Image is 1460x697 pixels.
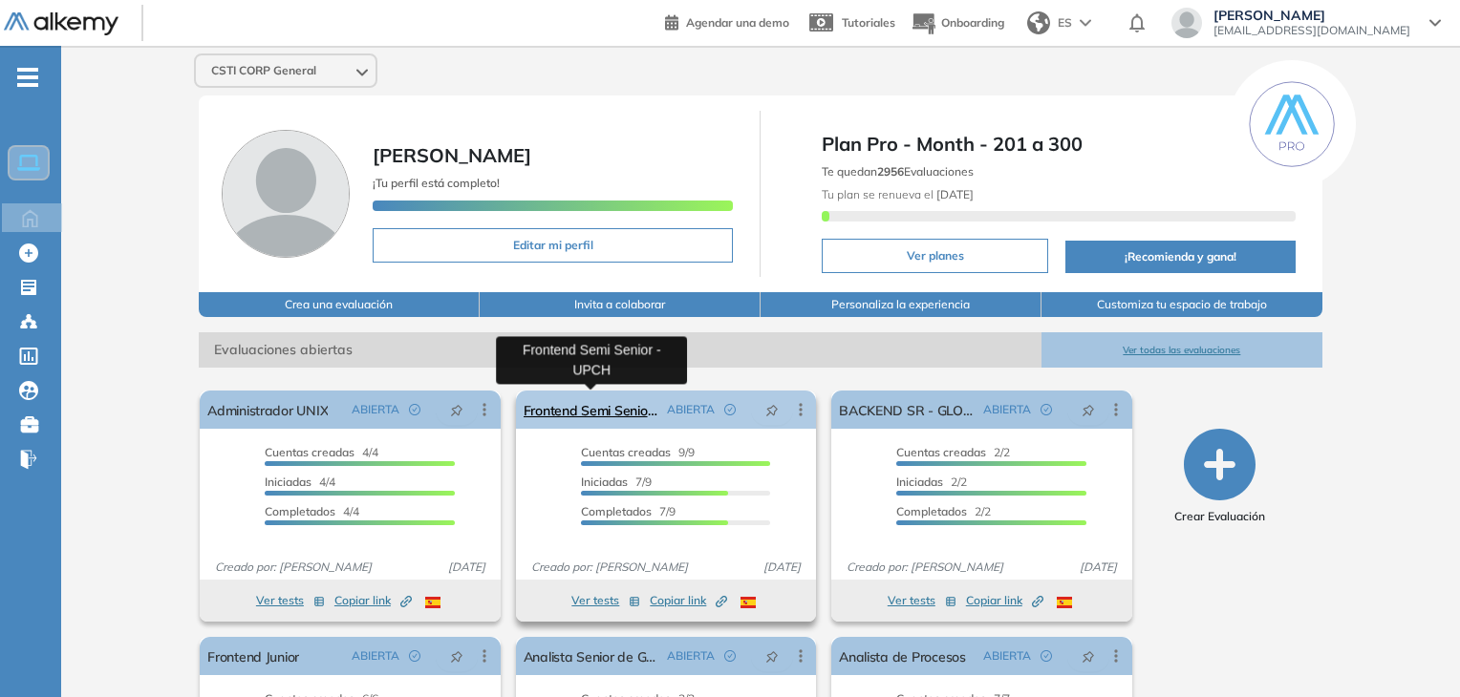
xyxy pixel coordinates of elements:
span: Iniciadas [265,475,311,489]
span: [DATE] [1072,559,1125,576]
span: Plan Pro - Month - 201 a 300 [822,130,1295,158]
i: - [17,75,38,79]
span: check-circle [409,650,420,662]
span: check-circle [724,650,736,662]
img: ESP [741,597,756,608]
button: pushpin [436,641,478,671]
span: Copiar link [650,592,727,609]
button: Copiar link [334,589,412,612]
button: pushpin [1067,641,1109,671]
span: ES [1058,14,1072,32]
button: Customiza tu espacio de trabajo [1041,292,1322,317]
span: Creado por: [PERSON_NAME] [839,559,1011,576]
span: Cuentas creadas [265,445,354,459]
span: CSTI CORP General [211,63,316,78]
span: pushpin [1082,648,1095,664]
span: Onboarding [941,15,1004,30]
span: [PERSON_NAME] [373,143,531,167]
span: Evaluaciones abiertas [199,332,1041,368]
span: pushpin [450,402,463,417]
a: Analista Senior de Gestión de Accesos SAP [524,637,659,675]
a: Administrador UNIX [207,391,328,429]
span: Crear Evaluación [1174,508,1265,525]
span: ABIERTA [667,401,715,418]
button: pushpin [751,394,793,425]
img: ESP [1057,597,1072,608]
button: Ver planes [822,239,1048,273]
div: Frontend Semi Senior - UPCH [496,336,687,384]
button: Ver todas las evaluaciones [1041,332,1322,368]
a: Analista de Procesos [839,637,966,675]
a: Frontend Junior [207,637,299,675]
a: Agendar una demo [665,10,789,32]
span: 7/9 [581,475,652,489]
button: Invita a colaborar [480,292,761,317]
span: [PERSON_NAME] [1213,8,1410,23]
button: Ver tests [571,589,640,612]
span: check-circle [1041,650,1052,662]
img: Foto de perfil [222,130,350,258]
span: Completados [581,504,652,518]
span: pushpin [765,648,779,664]
span: 2/2 [896,445,1010,459]
span: 2/2 [896,504,991,518]
a: Frontend Semi Senior - UPCH [524,391,659,429]
span: Copiar link [334,592,412,609]
img: ESP [425,597,440,608]
button: Crear Evaluación [1174,429,1265,525]
span: check-circle [724,404,736,415]
b: 2956 [877,164,904,179]
span: Tutoriales [842,15,895,30]
button: Crea una evaluación [199,292,480,317]
span: ABIERTA [983,647,1031,665]
span: Te quedan Evaluaciones [822,164,974,179]
span: ABIERTA [983,401,1031,418]
span: [DATE] [440,559,493,576]
span: Cuentas creadas [896,445,986,459]
span: Cuentas creadas [581,445,671,459]
button: Ver tests [256,589,325,612]
span: 7/9 [581,504,676,518]
span: Iniciadas [581,475,628,489]
span: ABIERTA [352,401,399,418]
span: Iniciadas [896,475,943,489]
button: ¡Recomienda y gana! [1065,241,1295,273]
button: pushpin [751,641,793,671]
img: arrow [1080,19,1091,27]
span: [EMAIL_ADDRESS][DOMAIN_NAME] [1213,23,1410,38]
span: 4/4 [265,445,378,459]
button: Onboarding [911,3,1004,44]
span: pushpin [1082,402,1095,417]
span: Copiar link [966,592,1043,609]
span: Creado por: [PERSON_NAME] [207,559,379,576]
button: Personaliza la experiencia [761,292,1041,317]
span: check-circle [1041,404,1052,415]
span: pushpin [765,402,779,417]
span: 4/4 [265,475,335,489]
span: Creado por: [PERSON_NAME] [524,559,696,576]
span: ¡Tu perfil está completo! [373,176,500,190]
button: Ver tests [888,589,956,612]
span: 4/4 [265,504,359,518]
span: pushpin [450,648,463,664]
span: ABIERTA [352,647,399,665]
span: Tu plan se renueva el [822,187,974,201]
button: pushpin [436,394,478,425]
span: 9/9 [581,445,695,459]
span: check-circle [409,404,420,415]
span: 2/2 [896,475,967,489]
span: Completados [896,504,967,518]
img: world [1027,11,1050,34]
img: Logo [4,12,118,36]
button: Copiar link [966,589,1043,612]
b: [DATE] [934,187,974,201]
span: Agendar una demo [686,15,789,30]
span: [DATE] [756,559,808,576]
span: ABIERTA [667,647,715,665]
span: Completados [265,504,335,518]
a: BACKEND SR - GLOBOKAS [839,391,975,429]
button: Editar mi perfil [373,228,733,263]
button: Copiar link [650,589,727,612]
button: pushpin [1067,394,1109,425]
